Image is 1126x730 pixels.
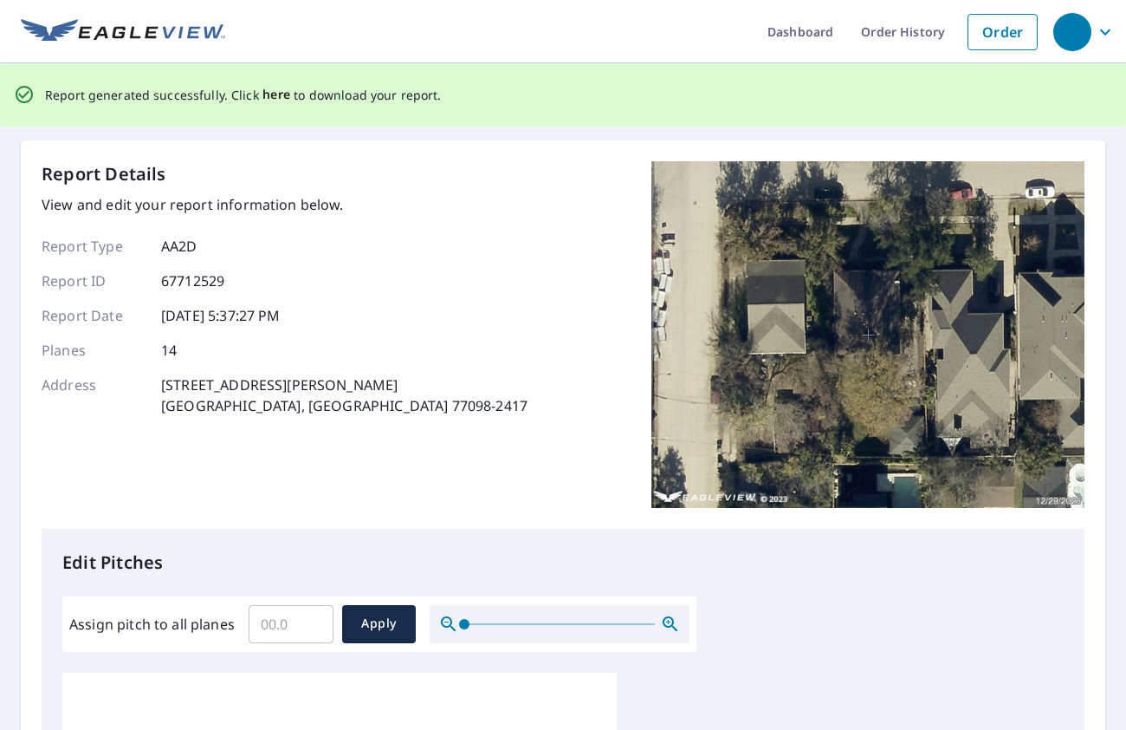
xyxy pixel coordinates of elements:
[161,270,224,291] p: 67712529
[42,305,146,326] p: Report Date
[45,84,442,106] p: Report generated successfully. Click to download your report.
[161,236,197,257] p: AA2D
[651,161,1084,508] img: Top image
[42,375,146,416] p: Address
[42,161,166,187] p: Report Details
[161,375,527,416] p: [STREET_ADDRESS][PERSON_NAME] [GEOGRAPHIC_DATA], [GEOGRAPHIC_DATA] 77098-2417
[69,614,235,635] label: Assign pitch to all planes
[161,305,281,326] p: [DATE] 5:37:27 PM
[42,236,146,257] p: Report Type
[249,600,333,649] input: 00.0
[42,194,527,215] p: View and edit your report information below.
[356,613,402,635] span: Apply
[342,605,416,643] button: Apply
[21,19,225,45] img: EV Logo
[262,84,291,106] button: here
[62,550,1064,576] p: Edit Pitches
[42,340,146,361] p: Planes
[161,340,177,361] p: 14
[42,270,146,291] p: Report ID
[967,14,1038,50] a: Order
